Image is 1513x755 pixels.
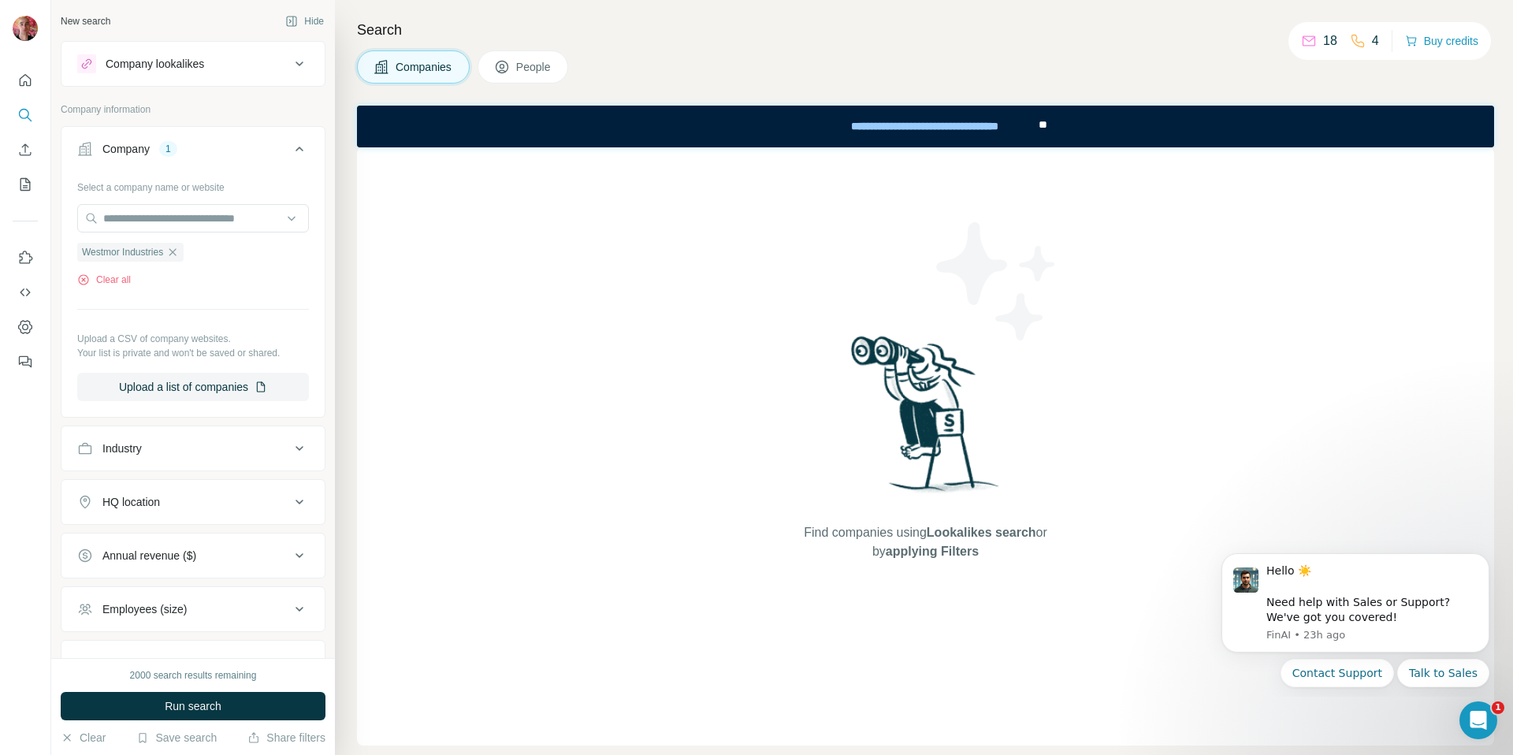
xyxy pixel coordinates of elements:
[13,16,38,41] img: Avatar
[77,174,309,195] div: Select a company name or website
[1372,32,1379,50] p: 4
[13,278,38,307] button: Use Surfe API
[274,9,335,33] button: Hide
[61,130,325,174] button: Company1
[61,45,325,83] button: Company lookalikes
[516,59,552,75] span: People
[102,655,167,671] div: Technologies
[61,537,325,575] button: Annual revenue ($)
[102,494,160,510] div: HQ location
[82,245,163,259] span: Westmor Industries
[61,14,110,28] div: New search
[13,348,38,376] button: Feedback
[130,668,257,682] div: 2000 search results remaining
[165,698,221,714] span: Run search
[61,483,325,521] button: HQ location
[77,373,309,401] button: Upload a list of companies
[357,106,1494,147] iframe: Banner
[357,19,1494,41] h4: Search
[61,692,325,720] button: Run search
[844,332,1008,508] img: Surfe Illustration - Woman searching with binoculars
[136,730,217,746] button: Save search
[13,66,38,95] button: Quick start
[1492,701,1504,714] span: 1
[926,210,1068,352] img: Surfe Illustration - Stars
[159,142,177,156] div: 1
[13,313,38,341] button: Dashboard
[61,430,325,467] button: Industry
[1323,32,1337,50] p: 18
[396,59,453,75] span: Companies
[799,523,1051,561] span: Find companies using or by
[61,730,106,746] button: Clear
[77,346,309,360] p: Your list is private and won't be saved or shared.
[247,730,325,746] button: Share filters
[927,526,1036,539] span: Lookalikes search
[102,441,142,456] div: Industry
[102,601,187,617] div: Employees (size)
[13,244,38,272] button: Use Surfe on LinkedIn
[102,141,150,157] div: Company
[102,548,196,563] div: Annual revenue ($)
[61,590,325,628] button: Employees (size)
[61,644,325,682] button: Technologies
[13,101,38,129] button: Search
[13,170,38,199] button: My lists
[61,102,325,117] p: Company information
[77,332,309,346] p: Upload a CSV of company websites.
[106,56,204,72] div: Company lookalikes
[13,136,38,164] button: Enrich CSV
[1198,539,1513,697] iframe: Intercom notifications message
[1405,30,1478,52] button: Buy credits
[886,545,979,558] span: applying Filters
[77,273,131,287] button: Clear all
[1459,701,1497,739] iframe: Intercom live chat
